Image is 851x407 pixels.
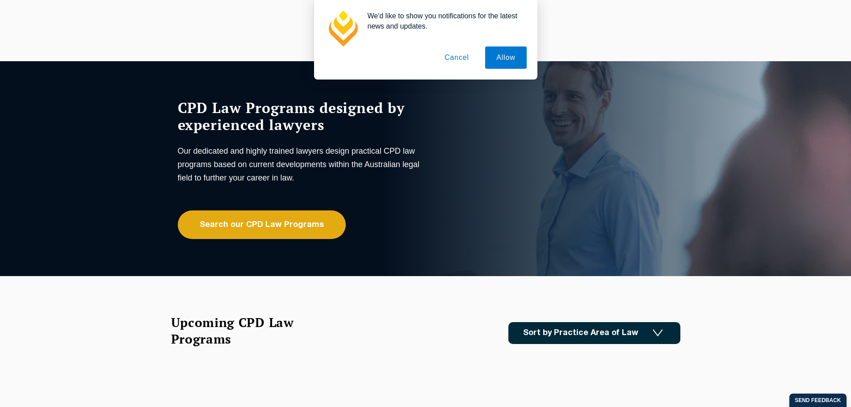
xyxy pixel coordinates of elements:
[178,210,346,239] a: Search our CPD Law Programs
[178,144,423,185] p: Our dedicated and highly trained lawyers design practical CPD law programs based on current devel...
[171,314,316,347] h2: Upcoming CPD Law Programs
[433,46,480,69] button: Cancel
[653,329,663,337] img: Icon
[361,11,527,31] div: We'd like to show you notifications for the latest news and updates.
[508,322,680,344] a: Sort by Practice Area of Law
[325,11,361,46] img: notification icon
[178,99,423,133] h1: CPD Law Programs designed by experienced lawyers
[485,46,526,69] button: Allow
